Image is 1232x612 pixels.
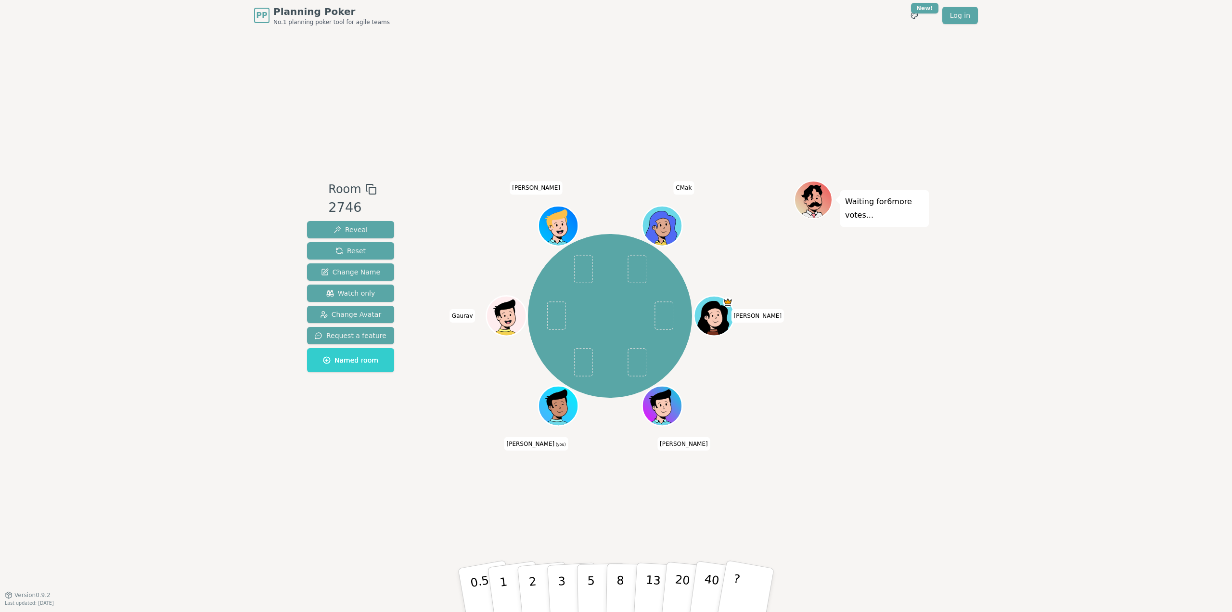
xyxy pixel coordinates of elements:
[14,591,51,599] span: Version 0.9.2
[335,246,366,256] span: Reset
[731,309,784,323] span: Click to change your name
[554,442,566,446] span: (you)
[723,297,733,307] span: Cristina is the host
[273,5,390,18] span: Planning Poker
[307,263,394,281] button: Change Name
[256,10,267,21] span: PP
[323,355,378,365] span: Named room
[449,309,475,323] span: Click to change your name
[539,387,577,425] button: Click to change your avatar
[845,195,924,222] p: Waiting for 6 more votes...
[911,3,938,13] div: New!
[315,331,386,340] span: Request a feature
[5,600,54,606] span: Last updated: [DATE]
[328,181,361,198] span: Room
[673,181,694,195] span: Click to change your name
[906,7,923,24] button: New!
[254,5,390,26] a: PPPlanning PokerNo.1 planning poker tool for agile teams
[504,437,568,450] span: Click to change your name
[510,181,563,195] span: Click to change your name
[307,285,394,302] button: Watch only
[328,198,376,218] div: 2746
[307,242,394,260] button: Reset
[307,348,394,372] button: Named room
[307,221,394,238] button: Reveal
[334,225,368,234] span: Reveal
[942,7,978,24] a: Log in
[321,267,380,277] span: Change Name
[320,310,382,319] span: Change Avatar
[5,591,51,599] button: Version0.9.2
[657,437,710,450] span: Click to change your name
[307,327,394,344] button: Request a feature
[326,288,375,298] span: Watch only
[307,306,394,323] button: Change Avatar
[273,18,390,26] span: No.1 planning poker tool for agile teams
